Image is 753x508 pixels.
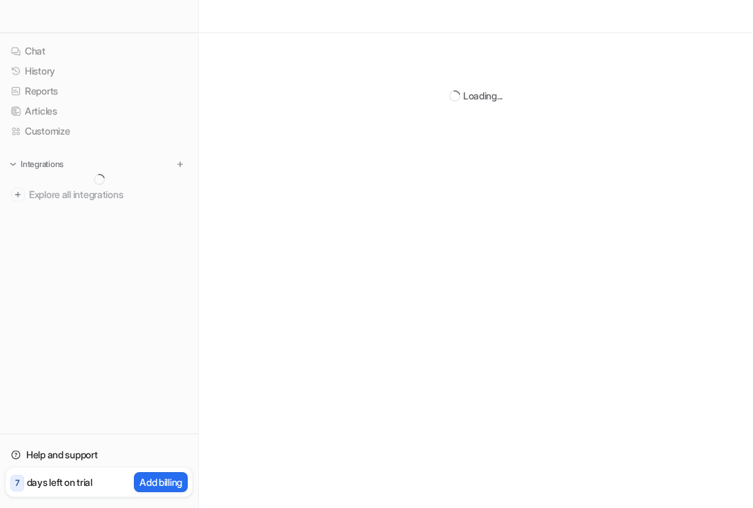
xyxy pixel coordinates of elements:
p: 7 [15,477,19,489]
img: menu_add.svg [175,159,185,169]
img: explore all integrations [11,188,25,202]
p: Integrations [21,159,63,170]
p: days left on trial [27,475,92,489]
span: Explore all integrations [29,184,187,206]
a: Customize [6,121,193,141]
div: Loading... [463,88,502,103]
a: Explore all integrations [6,185,193,204]
p: Add billing [139,475,182,489]
a: Articles [6,101,193,121]
a: Help and support [6,445,193,465]
button: Integrations [6,157,68,171]
img: expand menu [8,159,18,169]
a: Reports [6,81,193,101]
button: Add billing [134,472,188,492]
a: History [6,61,193,81]
a: Chat [6,41,193,61]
